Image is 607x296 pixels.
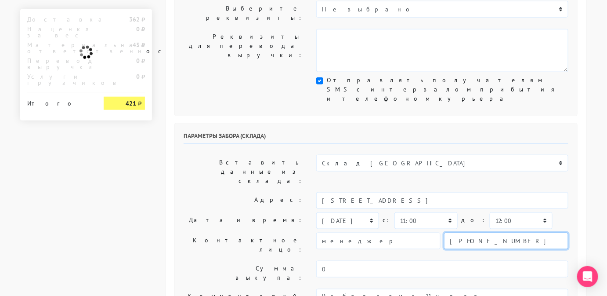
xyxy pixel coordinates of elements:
strong: 421 [126,99,136,107]
label: Контактное лицо: [177,233,310,257]
input: Телефон [444,233,568,249]
div: Материальная ответственность [21,42,97,54]
h6: Параметры забора (склада) [184,132,568,144]
label: Вставить данные из склада: [177,155,310,189]
img: ajax-loader.gif [78,44,94,60]
div: Услуги грузчиков [21,73,97,86]
div: Доставка [21,16,97,22]
label: c: [383,212,391,228]
div: Итого [27,97,90,106]
div: Open Intercom Messenger [577,266,598,287]
div: Перевод выручки [21,58,97,70]
label: Выберите реквизиты: [177,1,310,26]
label: Отправлять получателям SMS с интервалом прибытия и телефоном курьера [327,76,568,103]
div: Наценка за вес [21,26,97,38]
strong: 362 [129,15,140,23]
label: Дата и время: [177,212,310,229]
input: Имя [316,233,441,249]
label: Реквизиты для перевода выручки: [177,29,310,72]
label: Сумма выкупа: [177,261,310,285]
label: Адрес: [177,192,310,209]
label: до: [461,212,486,228]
